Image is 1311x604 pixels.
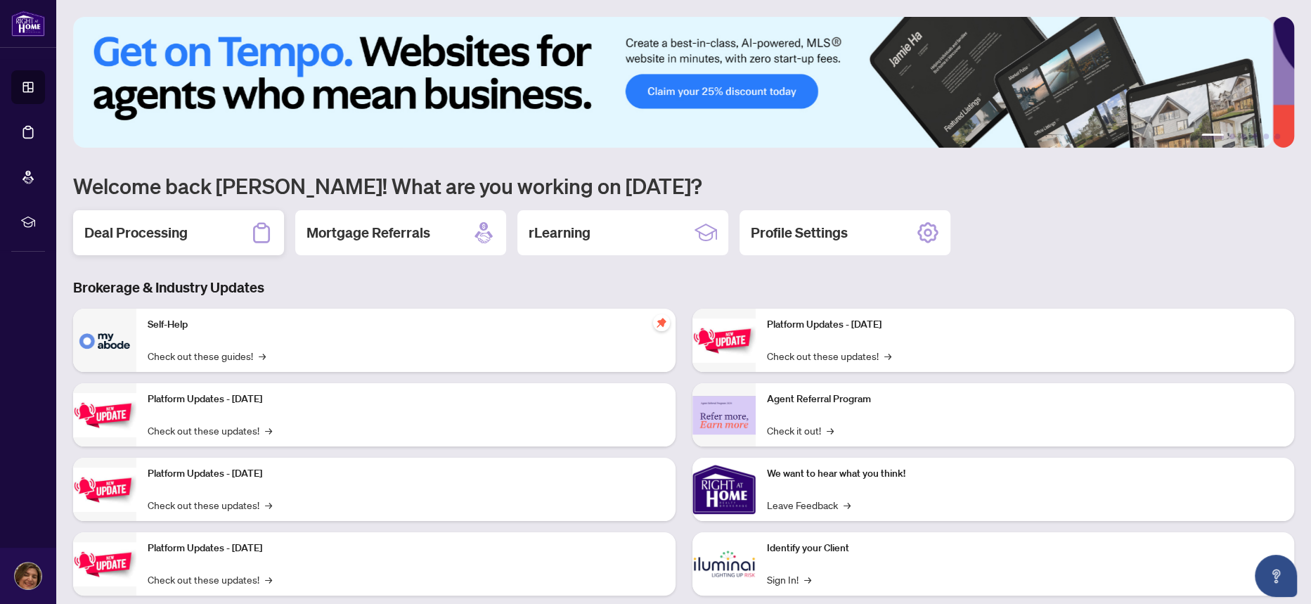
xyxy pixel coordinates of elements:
[804,572,811,587] span: →
[692,458,756,521] img: We want to hear what you think!
[73,468,136,512] img: Platform Updates - July 21, 2025
[751,223,848,243] h2: Profile Settings
[148,497,272,513] a: Check out these updates!→
[259,348,266,364] span: →
[692,319,756,363] img: Platform Updates - June 23, 2025
[265,423,272,438] span: →
[265,497,272,513] span: →
[148,392,664,407] p: Platform Updates - [DATE]
[73,393,136,437] img: Platform Updates - September 16, 2025
[1241,134,1246,139] button: 3
[148,466,664,482] p: Platform Updates - [DATE]
[73,278,1294,297] h3: Brokerage & Industry Updates
[692,532,756,596] img: Identify your Client
[827,423,834,438] span: →
[1255,555,1297,597] button: Open asap
[11,11,45,37] img: logo
[73,172,1294,199] h1: Welcome back [PERSON_NAME]! What are you working on [DATE]?
[767,423,834,438] a: Check it out!→
[84,223,188,243] h2: Deal Processing
[1201,134,1224,139] button: 1
[767,572,811,587] a: Sign In!→
[148,348,266,364] a: Check out these guides!→
[767,317,1284,333] p: Platform Updates - [DATE]
[148,423,272,438] a: Check out these updates!→
[692,396,756,435] img: Agent Referral Program
[844,497,851,513] span: →
[265,572,272,587] span: →
[148,541,664,556] p: Platform Updates - [DATE]
[653,314,670,331] span: pushpin
[306,223,430,243] h2: Mortgage Referrals
[767,392,1284,407] p: Agent Referral Program
[73,542,136,586] img: Platform Updates - July 8, 2025
[767,348,891,364] a: Check out these updates!→
[148,317,664,333] p: Self-Help
[1252,134,1258,139] button: 4
[148,572,272,587] a: Check out these updates!→
[73,17,1272,148] img: Slide 0
[73,309,136,372] img: Self-Help
[1274,134,1280,139] button: 6
[767,497,851,513] a: Leave Feedback→
[1263,134,1269,139] button: 5
[767,541,1284,556] p: Identify your Client
[884,348,891,364] span: →
[1229,134,1235,139] button: 2
[529,223,590,243] h2: rLearning
[15,563,41,589] img: Profile Icon
[767,466,1284,482] p: We want to hear what you think!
